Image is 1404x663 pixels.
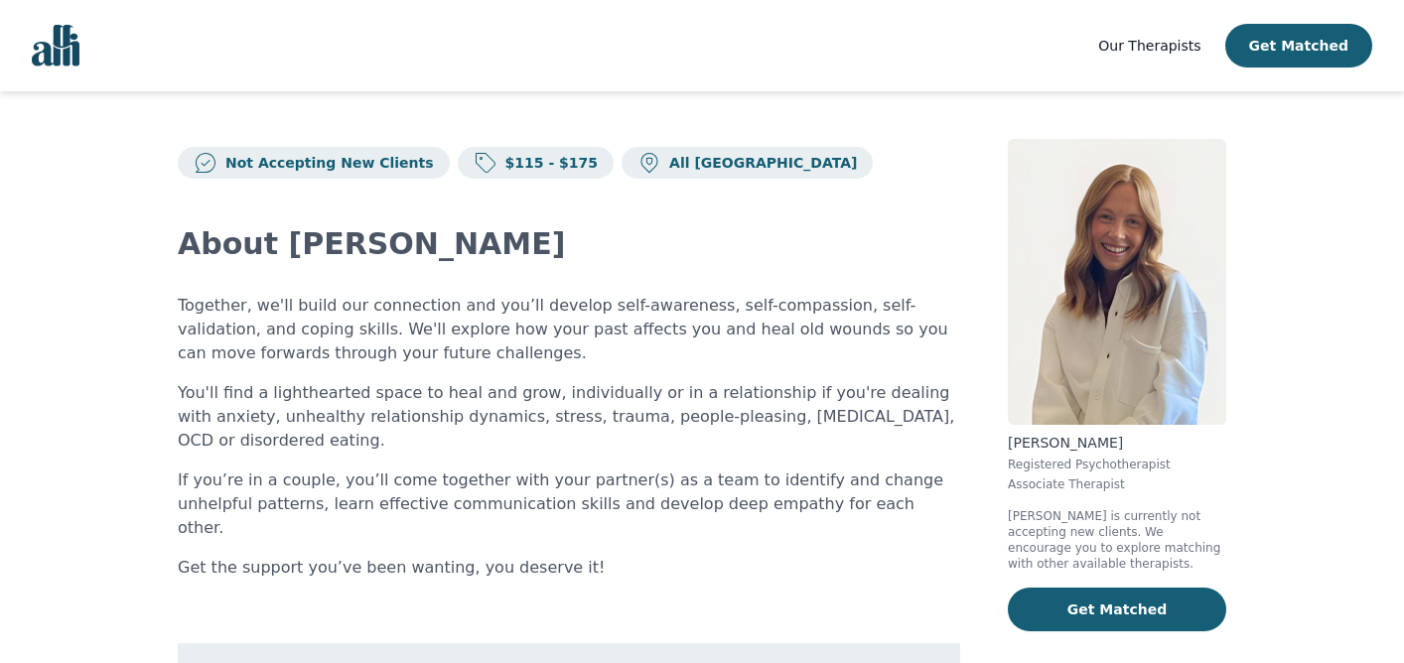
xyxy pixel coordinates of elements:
p: $115 - $175 [497,153,599,173]
p: [PERSON_NAME] is currently not accepting new clients. We encourage you to explore matching with o... [1008,508,1226,572]
p: Registered Psychotherapist [1008,457,1226,472]
span: Our Therapists [1098,38,1200,54]
h2: About [PERSON_NAME] [178,226,960,262]
p: All [GEOGRAPHIC_DATA] [661,153,857,173]
button: Get Matched [1225,24,1372,67]
p: If you’re in a couple, you’ll come together with your partner(s) as a team to identify and change... [178,468,960,540]
a: Our Therapists [1098,34,1200,58]
p: Together, we'll build our connection and you’ll develop self-awareness, self-compassion, self-val... [178,294,960,365]
button: Get Matched [1008,588,1226,631]
p: Get the support you’ve been wanting, you deserve it! [178,556,960,580]
img: Kelly_Kozluk [1008,139,1226,425]
p: [PERSON_NAME] [1008,433,1226,453]
p: Associate Therapist [1008,476,1226,492]
p: You'll find a lighthearted space to heal and grow, individually or in a relationship if you're de... [178,381,960,453]
img: alli logo [32,25,79,66]
p: Not Accepting New Clients [217,153,434,173]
